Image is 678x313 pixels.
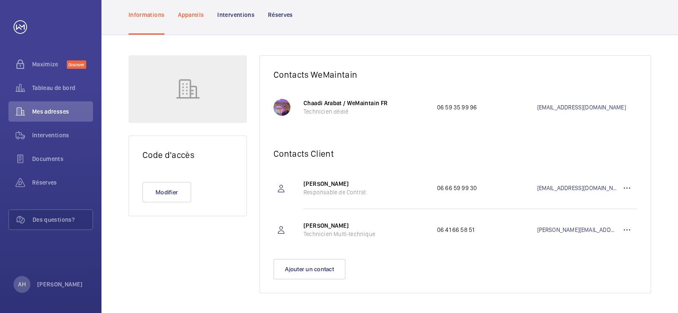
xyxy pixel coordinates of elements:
a: [EMAIL_ADDRESS][DOMAIN_NAME] [537,103,637,112]
a: [PERSON_NAME][EMAIL_ADDRESS][DOMAIN_NAME] [537,226,617,234]
h2: Contacts Client [273,148,637,159]
p: Appareils [178,11,204,19]
span: Des questions? [33,215,93,224]
a: [EMAIL_ADDRESS][DOMAIN_NAME] [537,184,617,192]
p: 06 66 59 99 30 [437,184,537,192]
button: Modifier [142,182,191,202]
span: Interventions [32,131,93,139]
p: Réserves [268,11,293,19]
span: Documents [32,155,93,163]
p: Technicien dédié [303,107,429,116]
p: Interventions [217,11,254,19]
span: Maximize [32,60,67,68]
p: Technicien Multi-technique [303,230,429,238]
p: AH [18,280,25,289]
p: Responsable de Contrat [303,188,429,196]
h2: Code d'accès [142,150,233,160]
p: 06 41 66 58 51 [437,226,537,234]
h2: Contacts WeMaintain [273,69,637,80]
p: 06 59 35 99 96 [437,103,537,112]
span: Réserves [32,178,93,187]
p: Informations [128,11,164,19]
p: Chaadi Arabat / WeMaintain FR [303,99,429,107]
p: [PERSON_NAME] [37,280,83,289]
button: Ajouter un contact [273,259,345,279]
span: Tableau de bord [32,84,93,92]
p: [PERSON_NAME] [303,221,429,230]
span: Discover [67,60,86,69]
span: Mes adresses [32,107,93,116]
p: [PERSON_NAME] [303,180,429,188]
